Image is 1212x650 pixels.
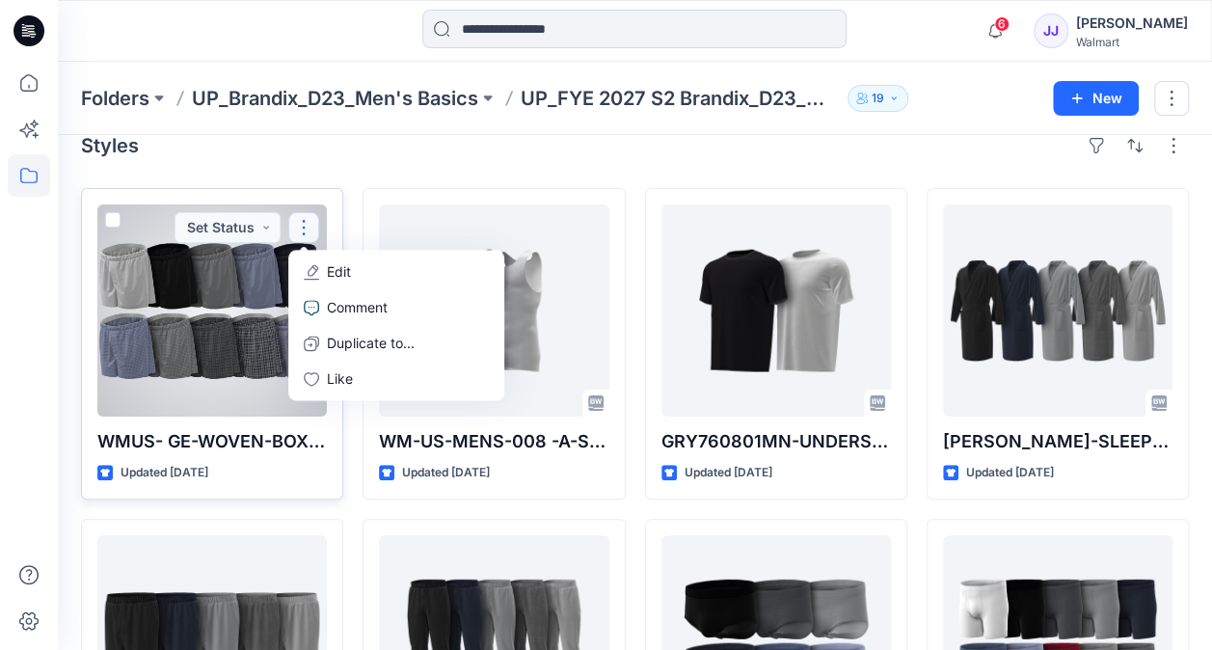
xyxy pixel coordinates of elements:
button: 19 [848,85,908,112]
a: GRY760801MN-UNDERSHIRT-3D [661,204,891,417]
h4: Styles [81,134,139,157]
p: GRY760801MN-UNDERSHIRT-3D [661,428,891,455]
p: Like [327,368,353,389]
p: Updated [DATE] [402,463,490,483]
p: 19 [872,88,884,109]
button: New [1053,81,1139,116]
a: Edit [292,254,500,289]
p: Edit [327,261,351,282]
a: George-SLEEP ROBE-100151009 [943,204,1172,417]
p: Updated [DATE] [966,463,1054,483]
div: [PERSON_NAME] [1076,12,1188,35]
div: JJ [1034,14,1068,48]
a: UP_Brandix_D23_Men's Basics [192,85,478,112]
p: Comment [327,297,388,317]
div: Walmart [1076,35,1188,49]
a: WMUS- GE-WOVEN-BOXER-N2 [97,204,327,417]
p: Updated [DATE] [685,463,772,483]
p: [PERSON_NAME]-SLEEP ROBE-100151009 [943,428,1172,455]
p: UP_FYE 2027 S2 Brandix_D23_Men's Basics- [PERSON_NAME] [521,85,840,112]
p: Updated [DATE] [121,463,208,483]
a: WM-US-MENS-008 -A-SHIRT-GEOGE-N3-3D [379,204,608,417]
a: Folders [81,85,149,112]
p: WM-US-MENS-008 -A-SHIRT-[PERSON_NAME]-N3-3D [379,428,608,455]
p: Duplicate to... [327,333,415,353]
p: WMUS- GE-WOVEN-BOXER-N2 [97,428,327,455]
span: 6 [994,16,1010,32]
